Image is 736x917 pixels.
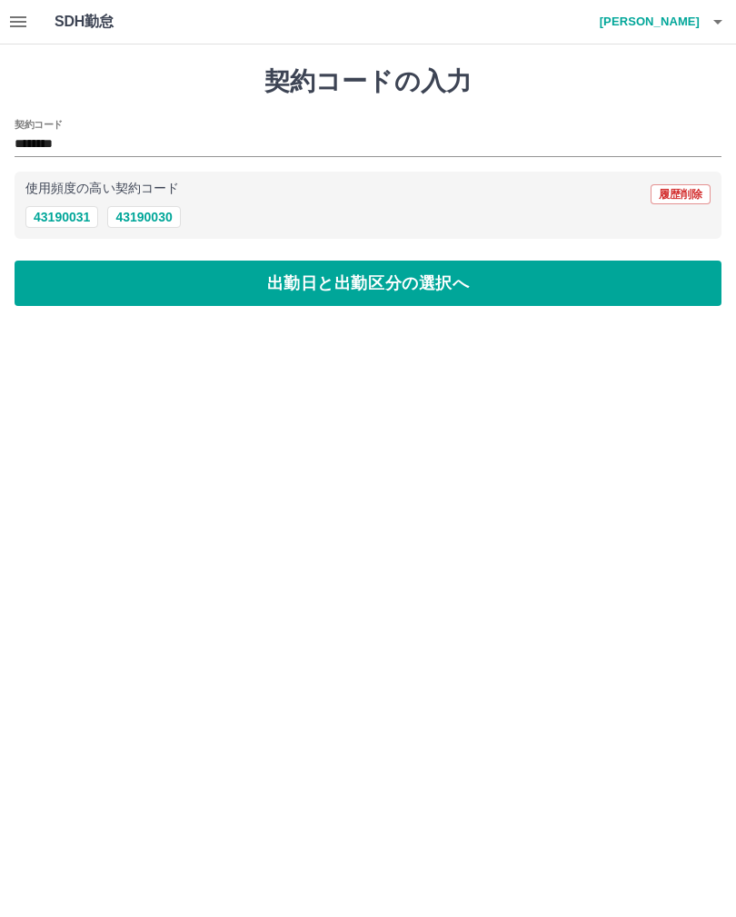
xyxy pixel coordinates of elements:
[651,184,711,204] button: 履歴削除
[25,206,98,228] button: 43190031
[107,206,180,228] button: 43190030
[25,182,179,195] p: 使用頻度の高い契約コード
[15,261,721,306] button: 出勤日と出勤区分の選択へ
[15,66,721,97] h1: 契約コードの入力
[15,117,63,132] h2: 契約コード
